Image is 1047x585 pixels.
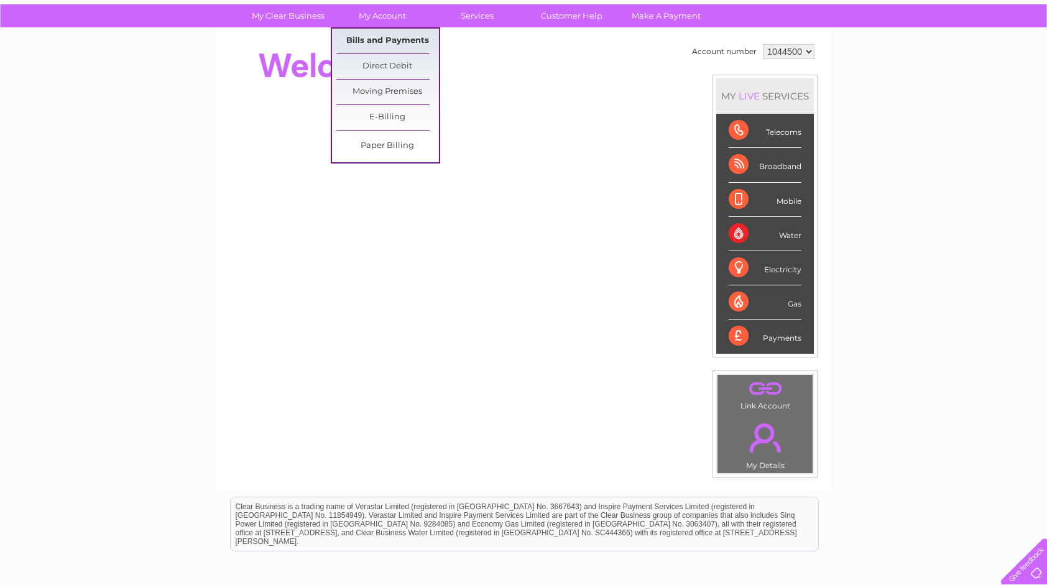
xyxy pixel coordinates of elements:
[729,148,801,182] div: Broadband
[729,320,801,353] div: Payments
[894,53,931,62] a: Telecoms
[729,183,801,217] div: Mobile
[828,53,852,62] a: Water
[336,54,439,79] a: Direct Debit
[729,285,801,320] div: Gas
[231,7,818,60] div: Clear Business is a trading name of Verastar Limited (registered in [GEOGRAPHIC_DATA] No. 3667643...
[736,90,762,102] div: LIVE
[336,134,439,159] a: Paper Billing
[729,114,801,148] div: Telecoms
[721,378,809,400] a: .
[37,32,100,70] img: logo.png
[717,374,813,413] td: Link Account
[717,413,813,474] td: My Details
[939,53,957,62] a: Blog
[336,29,439,53] a: Bills and Payments
[859,53,887,62] a: Energy
[729,217,801,251] div: Water
[729,251,801,285] div: Electricity
[336,80,439,104] a: Moving Premises
[1006,53,1035,62] a: Log out
[813,6,898,22] a: 0333 014 3131
[689,41,760,62] td: Account number
[237,4,339,27] a: My Clear Business
[426,4,528,27] a: Services
[964,53,995,62] a: Contact
[520,4,623,27] a: Customer Help
[615,4,717,27] a: Make A Payment
[331,4,434,27] a: My Account
[336,105,439,130] a: E-Billing
[716,78,814,114] div: MY SERVICES
[721,416,809,459] a: .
